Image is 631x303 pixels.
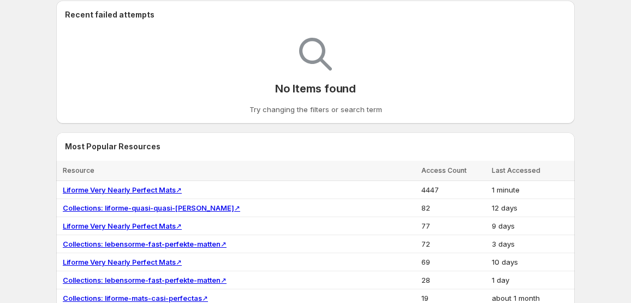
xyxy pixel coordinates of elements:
[275,82,356,95] p: No Items found
[489,235,575,253] td: 3 days
[418,217,489,235] td: 77
[418,181,489,199] td: 4447
[418,235,489,253] td: 72
[63,258,182,266] a: Liforme Very Nearly Perfect Mats↗
[418,271,489,289] td: 28
[63,294,208,302] a: Collections: liforme-mats-casi-perfectas↗
[65,9,154,20] h2: Recent failed attempts
[63,222,182,230] a: Liforme Very Nearly Perfect Mats↗
[489,181,575,199] td: 1 minute
[63,203,240,212] a: Collections: liforme-quasi-quasi-[PERSON_NAME]↗
[489,271,575,289] td: 1 day
[65,141,566,152] h2: Most Popular Resources
[63,166,94,174] span: Resource
[249,104,382,115] p: Try changing the filters or search term
[418,199,489,217] td: 82
[489,199,575,217] td: 12 days
[63,185,182,194] a: Liforme Very Nearly Perfect Mats↗
[421,166,467,174] span: Access Count
[418,253,489,271] td: 69
[492,166,540,174] span: Last Accessed
[489,253,575,271] td: 10 days
[63,276,227,284] a: Collections: lebensorme-fast-perfekte-matten↗
[299,38,332,71] img: Empty search results
[63,240,227,248] a: Collections: lebensorme-fast-perfekte-matten↗
[489,217,575,235] td: 9 days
